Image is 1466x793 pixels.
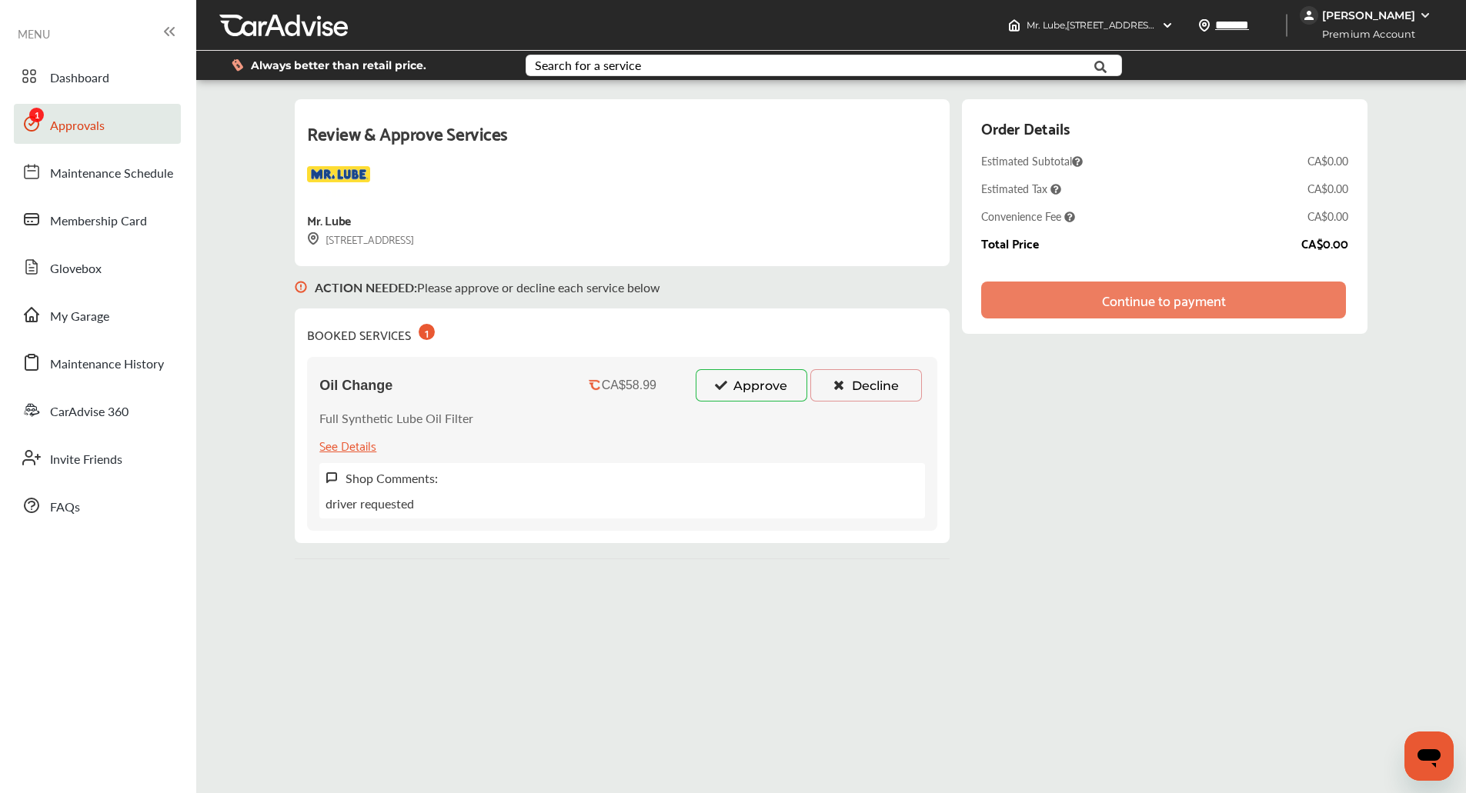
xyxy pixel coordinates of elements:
a: Glovebox [14,247,181,287]
div: 1 [419,324,435,340]
span: Maintenance Schedule [50,164,173,184]
span: Convenience Fee [981,208,1075,224]
div: CA$0.00 [1307,153,1348,168]
span: Maintenance History [50,355,164,375]
img: jVpblrzwTbfkPYzPPzSLxeg0AAAAASUVORK5CYII= [1300,6,1318,25]
div: Review & Approve Services [307,118,937,166]
span: Glovebox [50,259,102,279]
div: CA$0.00 [1307,208,1348,224]
span: Always better than retail price. [251,60,426,71]
div: BOOKED SERVICES [307,321,435,345]
span: My Garage [50,307,109,327]
div: Total Price [981,236,1039,250]
div: [STREET_ADDRESS] [307,230,414,248]
div: See Details [319,435,376,455]
button: Approve [696,369,807,401]
button: Decline [810,369,922,401]
span: Invite Friends [50,450,122,470]
span: Estimated Tax [981,181,1061,196]
a: FAQs [14,485,181,525]
span: Oil Change [319,378,392,394]
img: location_vector.a44bc228.svg [1198,19,1211,32]
div: Mr. Lube [307,209,350,230]
p: Full Synthetic Lube Oil Filter [319,409,473,427]
a: Invite Friends [14,438,181,478]
span: Mr. Lube , [STREET_ADDRESS] [GEOGRAPHIC_DATA] , AB T3K 0R2 [1027,19,1312,31]
img: logo-mr-lube.png [307,166,370,197]
b: ACTION NEEDED : [315,278,417,296]
div: CA$58.99 [602,378,656,392]
p: driver requested [326,495,414,512]
a: Maintenance Schedule [14,152,181,192]
a: My Garage [14,295,181,335]
span: CarAdvise 360 [50,402,129,422]
img: svg+xml;base64,PHN2ZyB3aWR0aD0iMTYiIGhlaWdodD0iMTciIHZpZXdCb3g9IjAgMCAxNiAxNyIgZmlsbD0ibm9uZSIgeG... [307,232,319,245]
a: Membership Card [14,199,181,239]
img: WGsFRI8htEPBVLJbROoPRyZpYNWhNONpIPPETTm6eUC0GeLEiAAAAAElFTkSuQmCC [1419,9,1431,22]
img: svg+xml;base64,PHN2ZyB3aWR0aD0iMTYiIGhlaWdodD0iMTciIHZpZXdCb3g9IjAgMCAxNiAxNyIgZmlsbD0ibm9uZSIgeG... [295,266,307,308]
img: svg+xml;base64,PHN2ZyB3aWR0aD0iMTYiIGhlaWdodD0iMTciIHZpZXdCb3g9IjAgMCAxNiAxNyIgZmlsbD0ibm9uZSIgeG... [326,471,338,485]
span: Approvals [50,116,105,136]
div: [PERSON_NAME] [1322,8,1415,22]
span: Estimated Subtotal [981,153,1083,168]
span: Dashboard [50,68,109,88]
a: Approvals [14,104,181,144]
p: Please approve or decline each service below [315,278,660,296]
span: Membership Card [50,212,147,232]
img: header-divider.bc55588e.svg [1286,14,1287,37]
label: Shop Comments: [346,469,438,487]
img: dollor_label_vector.a70140d1.svg [232,58,243,72]
div: Continue to payment [1102,292,1226,308]
img: header-down-arrow.9dd2ce7d.svg [1161,19,1174,32]
a: CarAdvise 360 [14,390,181,430]
img: header-home-logo.8d720a4f.svg [1008,19,1020,32]
div: CA$0.00 [1307,181,1348,196]
div: Search for a service [535,59,641,72]
div: CA$0.00 [1301,236,1348,250]
span: FAQs [50,498,80,518]
a: Maintenance History [14,342,181,382]
div: Order Details [981,115,1070,141]
span: MENU [18,28,50,40]
span: Premium Account [1301,26,1427,42]
iframe: Button to launch messaging window [1404,731,1454,781]
a: Dashboard [14,56,181,96]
